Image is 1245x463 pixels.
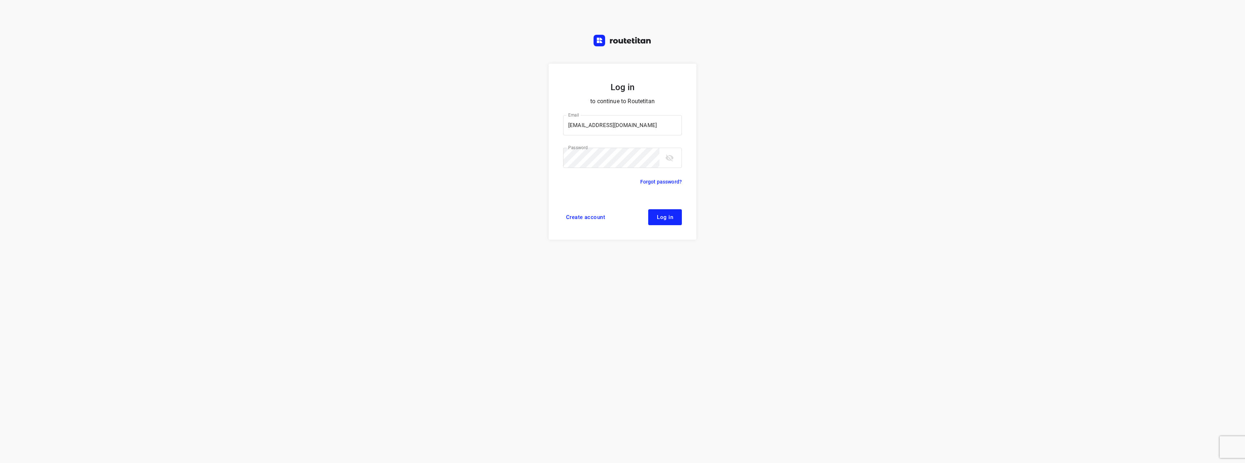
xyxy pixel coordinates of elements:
[662,151,677,165] button: toggle password visibility
[563,81,682,93] h5: Log in
[640,177,682,186] a: Forgot password?
[566,214,605,220] span: Create account
[648,209,682,225] button: Log in
[563,209,608,225] a: Create account
[594,35,651,48] a: Routetitan
[563,96,682,106] p: to continue to Routetitan
[657,214,673,220] span: Log in
[594,35,651,46] img: Routetitan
